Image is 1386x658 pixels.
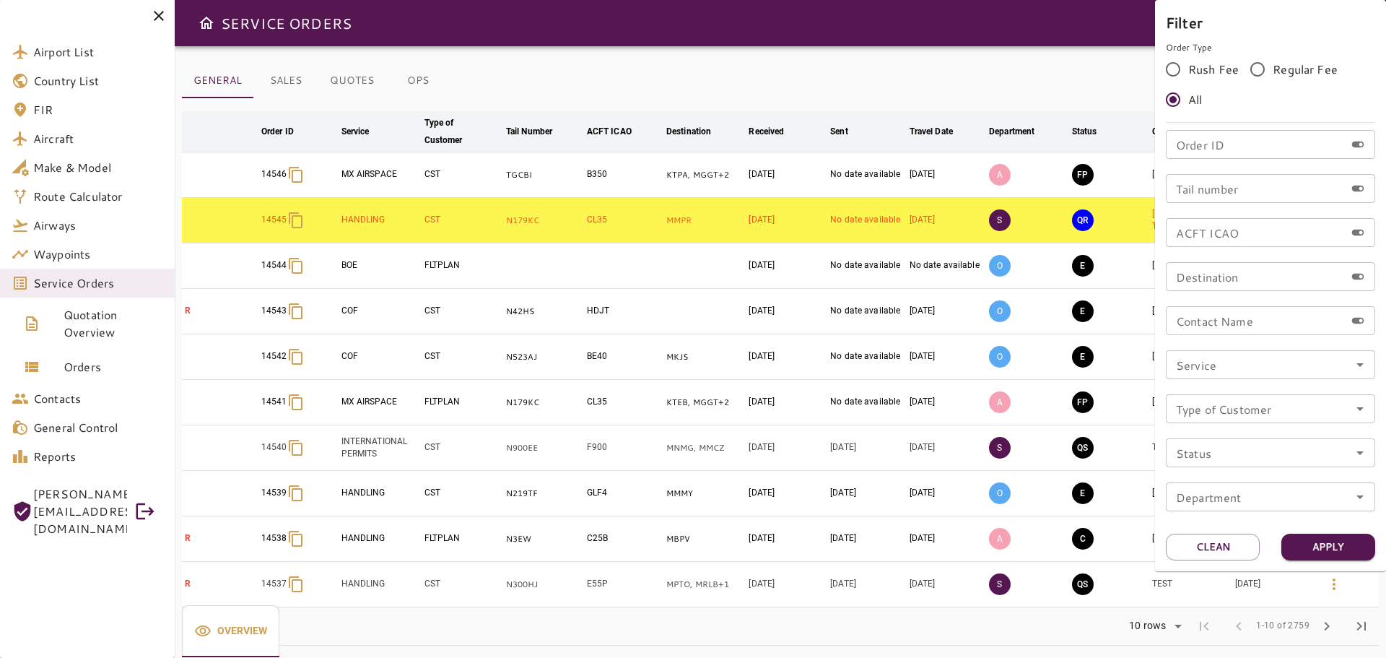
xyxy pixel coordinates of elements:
[1273,61,1338,78] span: Regular Fee
[1350,443,1370,463] button: Open
[1350,355,1370,375] button: Open
[1166,41,1375,54] p: Order Type
[1188,61,1239,78] span: Rush Fee
[1166,534,1260,560] button: Clean
[1188,91,1202,108] span: All
[1281,534,1375,560] button: Apply
[1166,11,1375,34] h6: Filter
[1166,54,1375,115] div: rushFeeOrder
[1350,399,1370,419] button: Open
[1350,487,1370,507] button: Open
